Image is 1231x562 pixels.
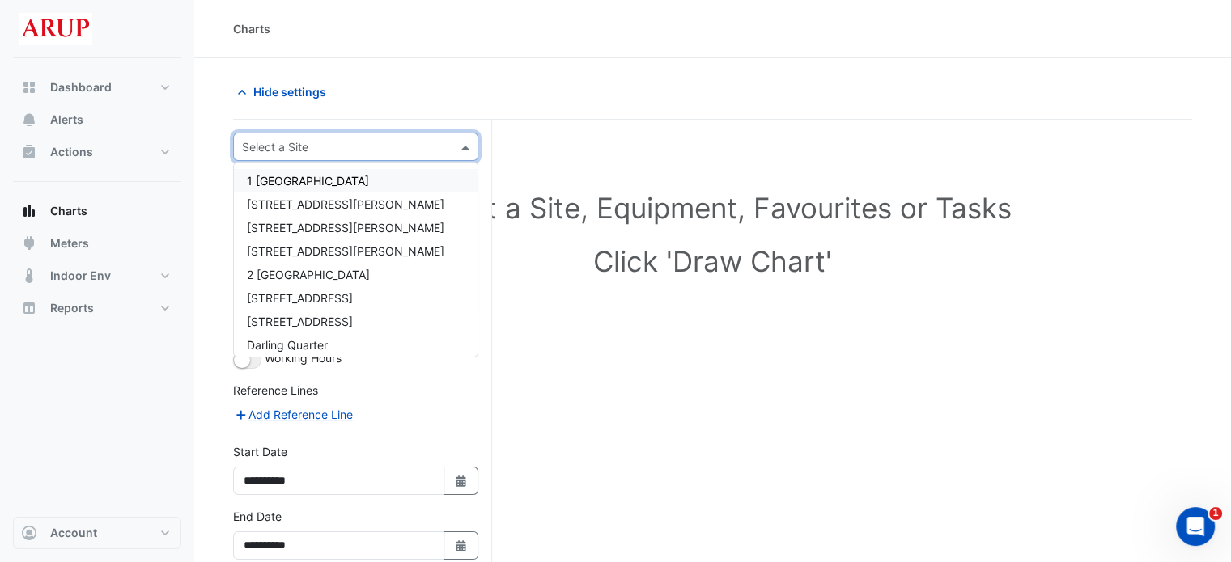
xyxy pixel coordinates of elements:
button: Indoor Env [13,260,181,292]
fa-icon: Select Date [454,539,469,552]
span: [STREET_ADDRESS][PERSON_NAME] [247,244,444,258]
button: Hide settings [233,78,337,106]
span: Hide settings [253,83,326,100]
app-icon: Dashboard [21,79,37,95]
div: Charts [233,20,270,37]
span: Alerts [50,112,83,128]
button: Charts [13,195,181,227]
span: [STREET_ADDRESS][PERSON_NAME] [247,197,444,211]
span: [STREET_ADDRESS] [247,315,353,328]
span: [STREET_ADDRESS] [247,291,353,305]
label: Reference Lines [233,382,318,399]
button: Actions [13,136,181,168]
button: Add Reference Line [233,405,354,424]
button: Alerts [13,104,181,136]
h1: Select a Site, Equipment, Favourites or Tasks [269,191,1157,225]
h1: Click 'Draw Chart' [269,244,1157,278]
app-icon: Meters [21,235,37,251]
app-icon: Actions [21,144,37,160]
label: Start Date [233,443,287,460]
span: Account [50,525,97,541]
span: 2 [GEOGRAPHIC_DATA] [247,268,370,281]
app-icon: Charts [21,203,37,219]
app-icon: Reports [21,300,37,316]
button: Reports [13,292,181,324]
span: Meters [50,235,89,251]
span: Dashboard [50,79,112,95]
span: Darling Quarter [247,338,328,352]
fa-icon: Select Date [454,474,469,488]
label: End Date [233,508,282,525]
span: Working Hours [265,351,342,365]
img: Company Logo [19,13,92,45]
ng-dropdown-panel: Options list [233,162,478,357]
button: Meters [13,227,181,260]
span: 1 [GEOGRAPHIC_DATA] [247,174,369,188]
span: [STREET_ADDRESS][PERSON_NAME] [247,221,444,235]
button: Dashboard [13,71,181,104]
app-icon: Alerts [21,112,37,128]
span: Actions [50,144,93,160]
span: Indoor Env [50,268,111,284]
button: Account [13,517,181,549]
span: Reports [50,300,94,316]
span: 1 [1209,507,1222,520]
iframe: Intercom live chat [1176,507,1215,546]
app-icon: Indoor Env [21,268,37,284]
span: Charts [50,203,87,219]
